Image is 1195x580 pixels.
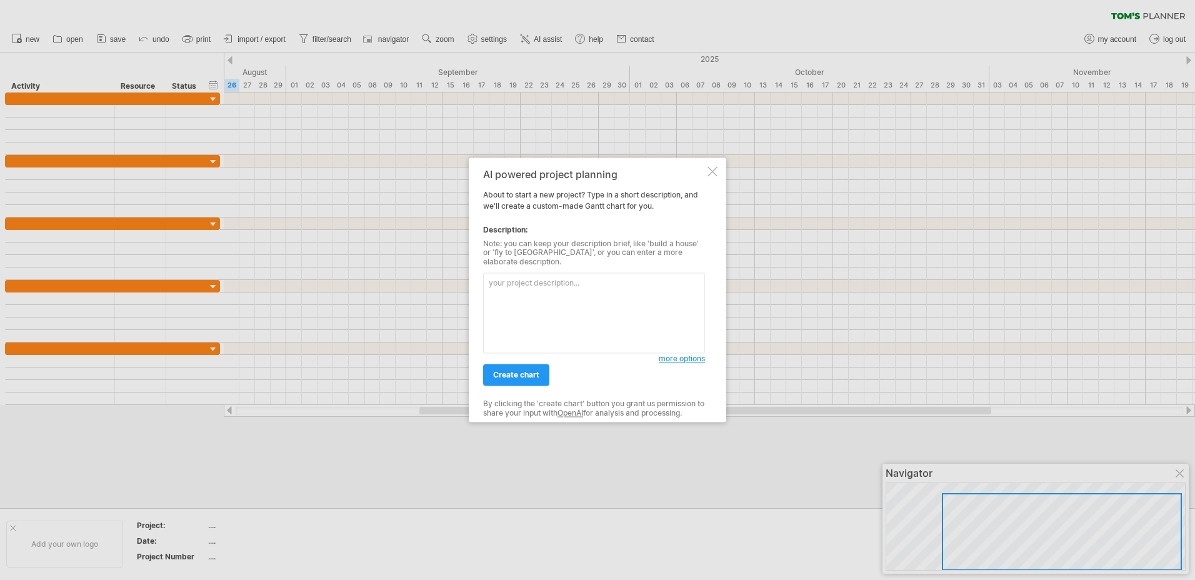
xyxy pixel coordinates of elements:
[557,408,583,417] a: OpenAI
[483,169,705,411] div: About to start a new project? Type in a short description, and we'll create a custom-made Gantt c...
[659,354,705,364] span: more options
[483,239,705,266] div: Note: you can keep your description brief, like 'build a house' or 'fly to [GEOGRAPHIC_DATA]', or...
[659,354,705,365] a: more options
[483,224,705,236] div: Description:
[493,371,539,380] span: create chart
[483,400,705,418] div: By clicking the 'create chart' button you grant us permission to share your input with for analys...
[483,364,549,386] a: create chart
[483,169,705,180] div: AI powered project planning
